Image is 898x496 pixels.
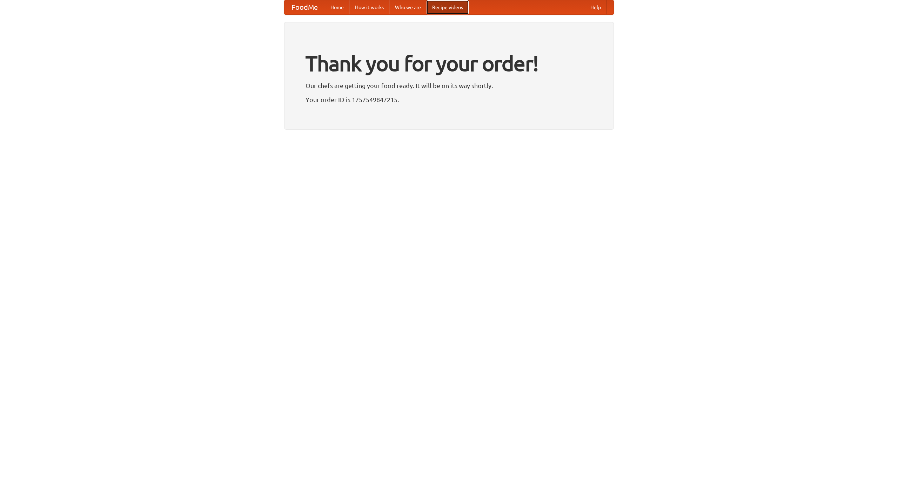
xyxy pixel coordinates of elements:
a: Recipe videos [427,0,469,14]
a: Who we are [389,0,427,14]
a: Help [585,0,607,14]
h1: Thank you for your order! [306,47,592,80]
p: Your order ID is 1757549847215. [306,94,592,105]
a: FoodMe [284,0,325,14]
a: How it works [349,0,389,14]
p: Our chefs are getting your food ready. It will be on its way shortly. [306,80,592,91]
a: Home [325,0,349,14]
